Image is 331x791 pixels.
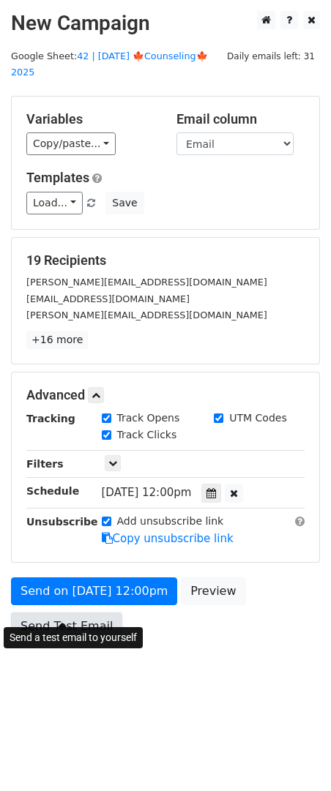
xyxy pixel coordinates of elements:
strong: Filters [26,458,64,470]
label: Add unsubscribe link [117,514,224,529]
label: Track Clicks [117,427,177,443]
h5: Variables [26,111,155,127]
label: UTM Codes [229,411,286,426]
small: [EMAIL_ADDRESS][DOMAIN_NAME] [26,293,190,304]
small: [PERSON_NAME][EMAIL_ADDRESS][DOMAIN_NAME] [26,277,267,288]
span: Daily emails left: 31 [222,48,320,64]
h5: Advanced [26,387,305,403]
span: [DATE] 12:00pm [102,486,192,499]
h5: Email column [176,111,305,127]
a: 42 | [DATE] 🍁Counseling🍁 2025 [11,50,208,78]
a: Send Test Email [11,612,122,640]
a: Templates [26,170,89,185]
a: Daily emails left: 31 [222,50,320,61]
div: Send a test email to yourself [4,627,143,648]
label: Track Opens [117,411,180,426]
a: Preview [181,577,245,605]
strong: Schedule [26,485,79,497]
a: +16 more [26,331,88,349]
button: Save [105,192,144,214]
small: [PERSON_NAME][EMAIL_ADDRESS][DOMAIN_NAME] [26,310,267,320]
a: Load... [26,192,83,214]
strong: Tracking [26,413,75,424]
a: Copy/paste... [26,132,116,155]
a: Send on [DATE] 12:00pm [11,577,177,605]
h2: New Campaign [11,11,320,36]
a: Copy unsubscribe link [102,532,234,545]
iframe: Chat Widget [258,721,331,791]
small: Google Sheet: [11,50,208,78]
h5: 19 Recipients [26,252,305,269]
strong: Unsubscribe [26,516,98,528]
